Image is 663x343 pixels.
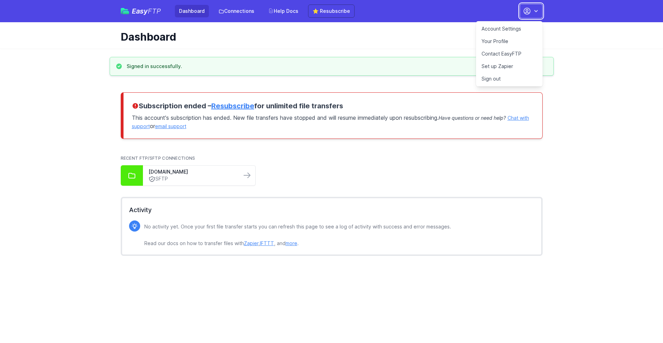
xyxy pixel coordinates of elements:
[476,73,543,85] a: Sign out
[121,31,537,43] h1: Dashboard
[476,35,543,48] a: Your Profile
[121,8,129,14] img: easyftp_logo.png
[144,223,451,248] p: No activity yet. Once your first file transfer starts you can refresh this page to see a log of a...
[148,7,161,15] span: FTP
[132,8,161,15] span: Easy
[121,156,543,161] h2: Recent FTP/SFTP Connections
[148,168,236,175] a: [DOMAIN_NAME]
[476,60,543,73] a: Set up Zapier
[129,205,534,215] h2: Activity
[476,23,543,35] a: Account Settings
[127,63,182,70] h3: Signed in successfully.
[244,240,258,246] a: Zapier
[264,5,303,17] a: Help Docs
[286,240,297,246] a: more
[175,5,209,17] a: Dashboard
[155,123,186,129] a: email support
[476,48,543,60] a: Contact EasyFTP
[628,308,655,335] iframe: Drift Widget Chat Controller
[148,175,236,183] a: SFTP
[132,111,534,130] p: This account's subscription has ended. New file transfers have stopped and will resume immediatel...
[132,101,534,111] h3: Subscription ended – for unlimited file transfers
[260,240,274,246] a: IFTTT
[214,5,258,17] a: Connections
[211,102,254,110] a: Resubscribe
[121,8,161,15] a: EasyFTP
[439,115,506,121] span: Have questions or need help?
[308,5,355,18] a: ⭐ Resubscribe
